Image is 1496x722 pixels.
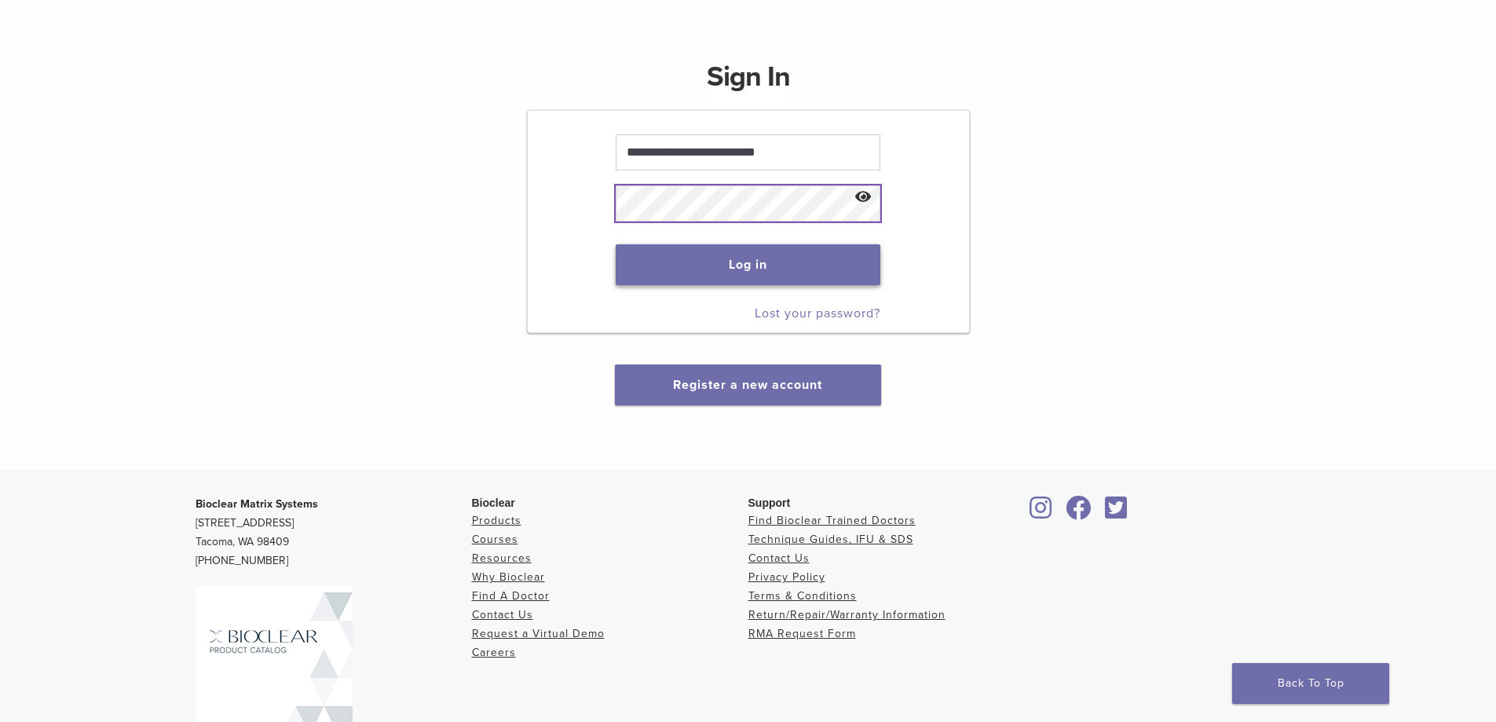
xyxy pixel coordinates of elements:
[472,646,516,659] a: Careers
[472,589,550,603] a: Find A Doctor
[748,627,856,640] a: RMA Request Form
[1061,505,1097,521] a: Bioclear
[748,589,857,603] a: Terms & Conditions
[755,306,880,321] a: Lost your password?
[472,533,518,546] a: Courses
[472,570,545,584] a: Why Bioclear
[616,244,880,285] button: Log in
[748,552,810,565] a: Contact Us
[847,178,880,218] button: Show password
[472,497,515,509] span: Bioclear
[748,497,791,509] span: Support
[748,514,916,527] a: Find Bioclear Trained Doctors
[615,365,880,405] button: Register a new account
[472,514,521,527] a: Products
[472,608,533,621] a: Contact Us
[1232,663,1389,704] a: Back To Top
[707,58,790,108] h1: Sign In
[1100,505,1133,521] a: Bioclear
[748,570,825,584] a: Privacy Policy
[748,608,946,621] a: Return/Repair/Warranty Information
[748,533,913,546] a: Technique Guides, IFU & SDS
[472,627,605,640] a: Request a Virtual Demo
[1025,505,1058,521] a: Bioclear
[673,377,822,393] a: Register a new account
[196,495,472,570] p: [STREET_ADDRESS] Tacoma, WA 98409 [PHONE_NUMBER]
[196,497,318,511] strong: Bioclear Matrix Systems
[472,552,532,565] a: Resources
